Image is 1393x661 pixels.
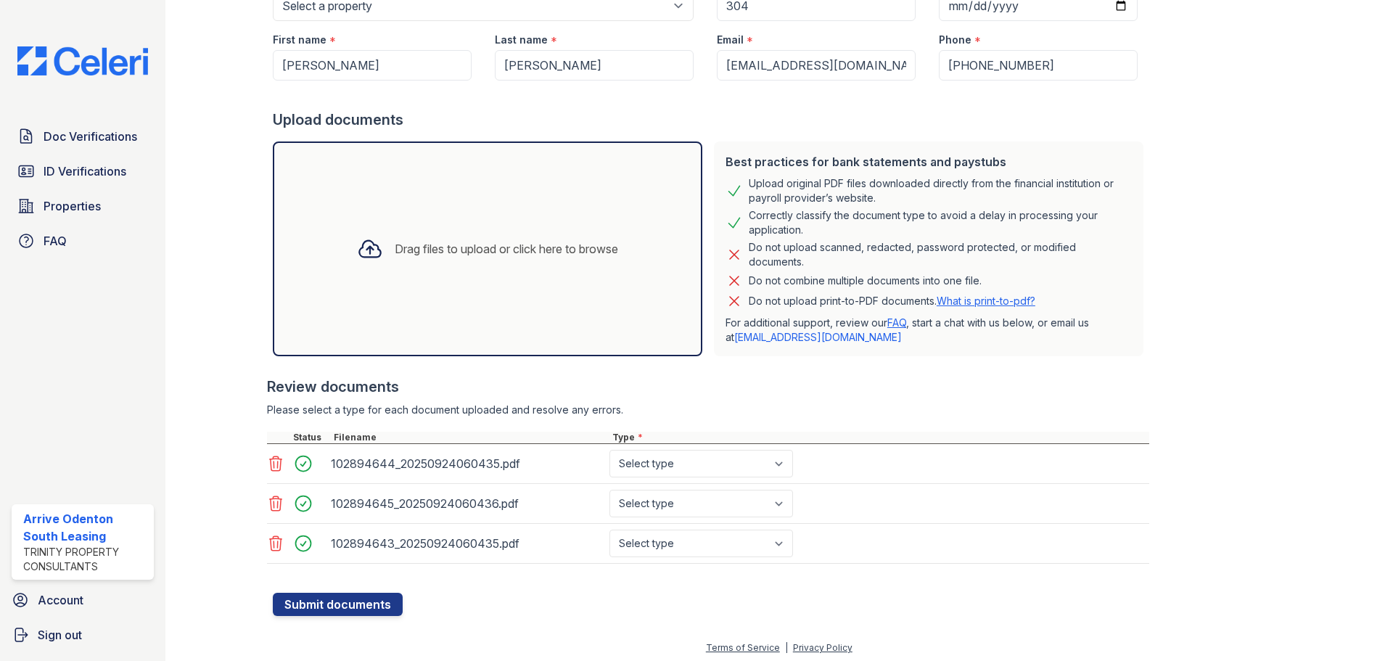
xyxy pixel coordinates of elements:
[609,432,1149,443] div: Type
[273,110,1149,130] div: Upload documents
[12,122,154,151] a: Doc Verifications
[38,626,82,644] span: Sign out
[495,33,548,47] label: Last name
[12,157,154,186] a: ID Verifications
[6,46,160,75] img: CE_Logo_Blue-a8612792a0a2168367f1c8372b55b34899dd931a85d93a1a3d3e32e68fde9ad4.png
[38,591,83,609] span: Account
[749,272,982,290] div: Do not combine multiple documents into one file.
[937,295,1035,307] a: What is print-to-pdf?
[887,316,906,329] a: FAQ
[273,593,403,616] button: Submit documents
[331,452,604,475] div: 102894644_20250924060435.pdf
[706,642,780,653] a: Terms of Service
[290,432,331,443] div: Status
[6,620,160,649] a: Sign out
[331,532,604,555] div: 102894643_20250924060435.pdf
[726,153,1132,171] div: Best practices for bank statements and paystubs
[23,545,148,574] div: Trinity Property Consultants
[939,33,971,47] label: Phone
[726,316,1132,345] p: For additional support, review our , start a chat with us below, or email us at
[749,240,1132,269] div: Do not upload scanned, redacted, password protected, or modified documents.
[793,642,852,653] a: Privacy Policy
[44,163,126,180] span: ID Verifications
[331,432,609,443] div: Filename
[395,240,618,258] div: Drag files to upload or click here to browse
[734,331,902,343] a: [EMAIL_ADDRESS][DOMAIN_NAME]
[6,586,160,615] a: Account
[44,232,67,250] span: FAQ
[717,33,744,47] label: Email
[749,208,1132,237] div: Correctly classify the document type to avoid a delay in processing your application.
[273,33,326,47] label: First name
[12,192,154,221] a: Properties
[44,128,137,145] span: Doc Verifications
[23,510,148,545] div: Arrive Odenton South Leasing
[749,294,1035,308] p: Do not upload print-to-PDF documents.
[331,492,604,515] div: 102894645_20250924060436.pdf
[12,226,154,255] a: FAQ
[267,403,1149,417] div: Please select a type for each document uploaded and resolve any errors.
[749,176,1132,205] div: Upload original PDF files downloaded directly from the financial institution or payroll provider’...
[267,377,1149,397] div: Review documents
[44,197,101,215] span: Properties
[785,642,788,653] div: |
